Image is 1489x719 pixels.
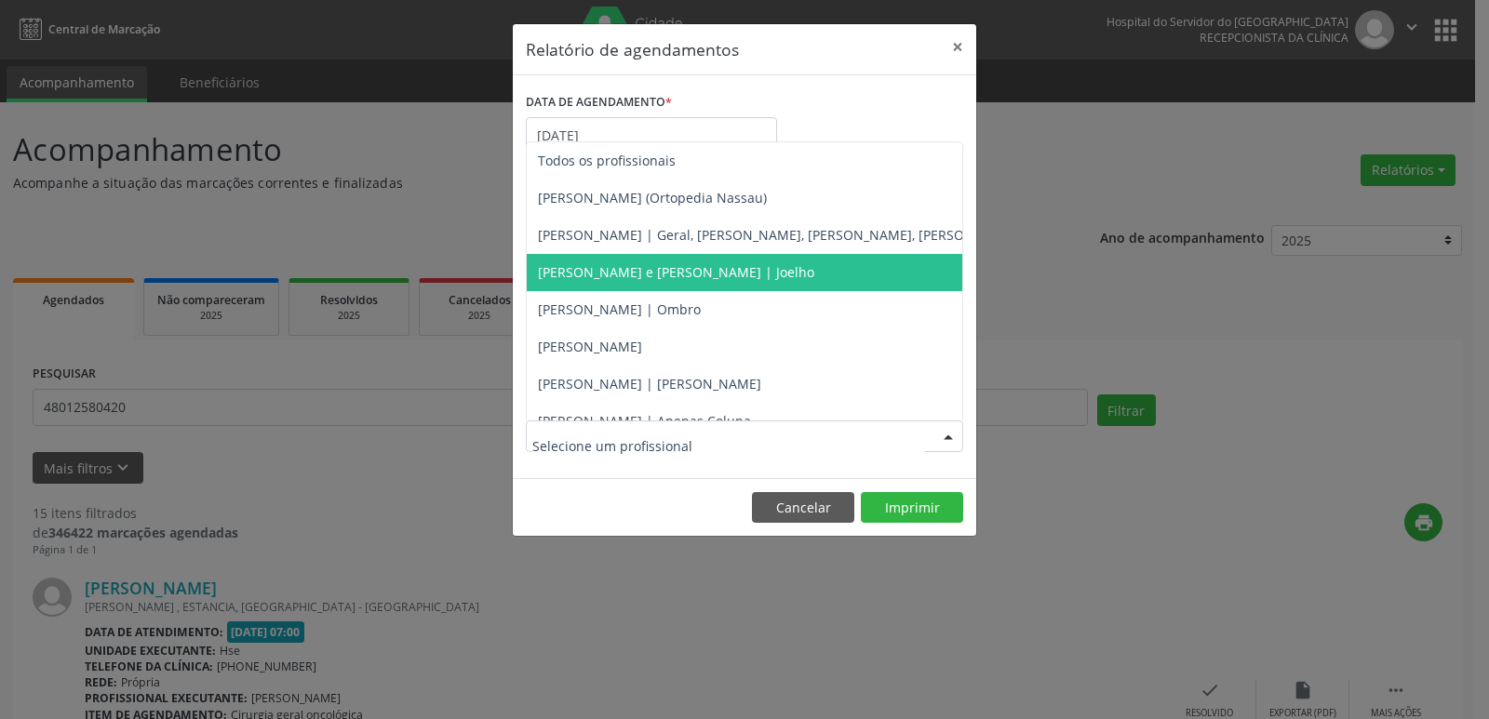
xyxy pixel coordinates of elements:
h5: Relatório de agendamentos [526,37,739,61]
span: [PERSON_NAME] e [PERSON_NAME] | Joelho [538,263,814,281]
span: [PERSON_NAME] (Ortopedia Nassau) [538,189,767,206]
button: Imprimir [861,492,963,524]
span: [PERSON_NAME] [538,338,642,355]
span: Todos os profissionais [538,152,676,169]
span: [PERSON_NAME] | [PERSON_NAME] [538,375,761,393]
input: Selecione uma data ou intervalo [526,117,777,154]
input: Selecione um profissional [532,427,925,464]
span: [PERSON_NAME] | Geral, [PERSON_NAME], [PERSON_NAME], [PERSON_NAME] e [PERSON_NAME] [538,226,1142,244]
span: [PERSON_NAME] | Ombro [538,300,701,318]
button: Cancelar [752,492,854,524]
label: DATA DE AGENDAMENTO [526,88,672,117]
button: Close [939,24,976,70]
span: [PERSON_NAME] | Apenas Coluna [538,412,751,430]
